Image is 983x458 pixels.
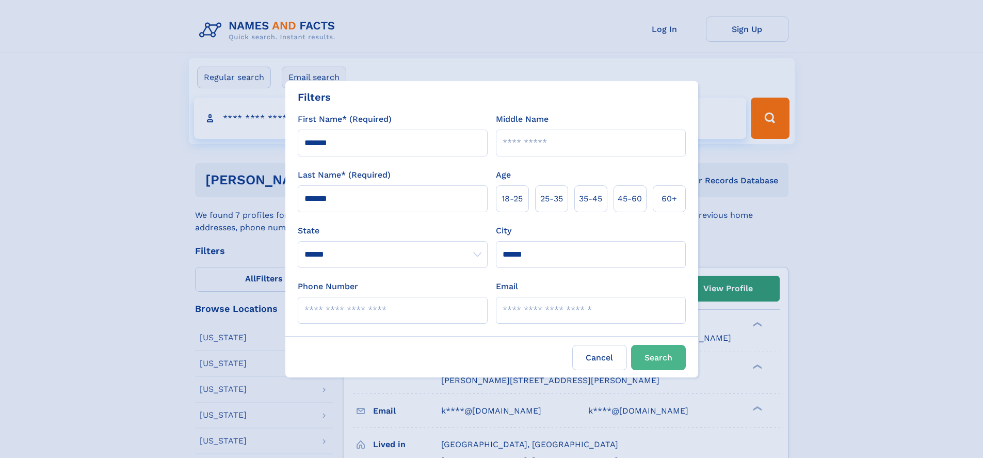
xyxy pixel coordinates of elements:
[618,193,642,205] span: 45‑60
[298,280,358,293] label: Phone Number
[496,280,518,293] label: Email
[496,225,511,237] label: City
[298,169,391,181] label: Last Name* (Required)
[540,193,563,205] span: 25‑35
[502,193,523,205] span: 18‑25
[298,89,331,105] div: Filters
[496,113,549,125] label: Middle Name
[572,345,627,370] label: Cancel
[496,169,511,181] label: Age
[631,345,686,370] button: Search
[298,225,488,237] label: State
[298,113,392,125] label: First Name* (Required)
[579,193,602,205] span: 35‑45
[662,193,677,205] span: 60+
